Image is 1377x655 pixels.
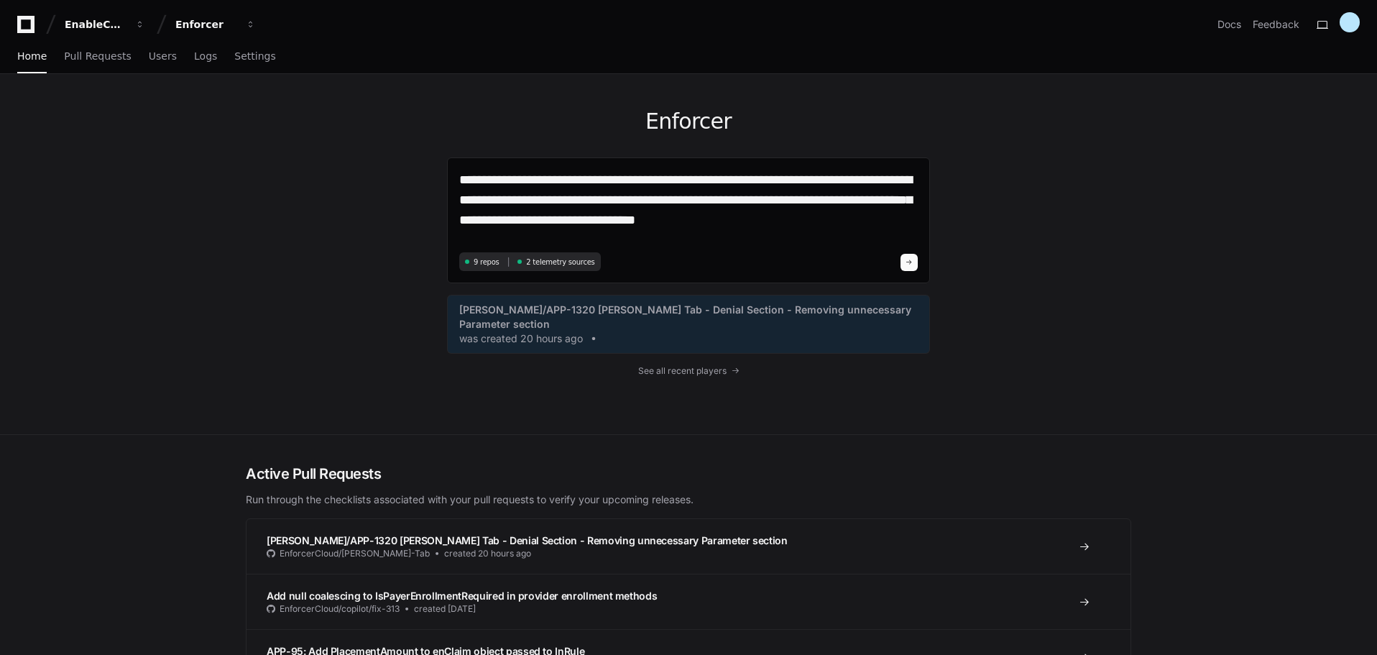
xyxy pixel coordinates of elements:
[459,331,583,346] span: was created 20 hours ago
[1253,17,1299,32] button: Feedback
[444,548,531,559] span: created 20 hours ago
[246,493,1131,507] p: Run through the checklists associated with your pull requests to verify your upcoming releases.
[447,365,930,377] a: See all recent players
[234,40,275,73] a: Settings
[194,40,217,73] a: Logs
[474,257,499,267] span: 9 repos
[280,603,400,615] span: EnforcerCloud/copilot/fix-313
[280,548,430,559] span: EnforcerCloud/[PERSON_NAME]-Tab
[175,17,237,32] div: Enforcer
[526,257,594,267] span: 2 telemetry sources
[65,17,126,32] div: EnableComp
[459,303,918,331] span: [PERSON_NAME]/APP-1320 [PERSON_NAME] Tab - Denial Section - Removing unnecessary Parameter section
[247,574,1130,629] a: Add null coalescing to IsPayerEnrollmentRequired in provider enrollment methodsEnforcerCloud/copi...
[17,40,47,73] a: Home
[17,52,47,60] span: Home
[64,40,131,73] a: Pull Requests
[638,365,727,377] span: See all recent players
[414,603,476,615] span: created [DATE]
[447,109,930,134] h1: Enforcer
[59,12,151,37] button: EnableComp
[1217,17,1241,32] a: Docs
[246,464,1131,484] h2: Active Pull Requests
[170,12,262,37] button: Enforcer
[194,52,217,60] span: Logs
[64,52,131,60] span: Pull Requests
[234,52,275,60] span: Settings
[149,52,177,60] span: Users
[459,303,918,346] a: [PERSON_NAME]/APP-1320 [PERSON_NAME] Tab - Denial Section - Removing unnecessary Parameter sectio...
[247,519,1130,574] a: [PERSON_NAME]/APP-1320 [PERSON_NAME] Tab - Denial Section - Removing unnecessary Parameter sectio...
[149,40,177,73] a: Users
[267,590,657,602] span: Add null coalescing to IsPayerEnrollmentRequired in provider enrollment methods
[267,534,788,546] span: [PERSON_NAME]/APP-1320 [PERSON_NAME] Tab - Denial Section - Removing unnecessary Parameter section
